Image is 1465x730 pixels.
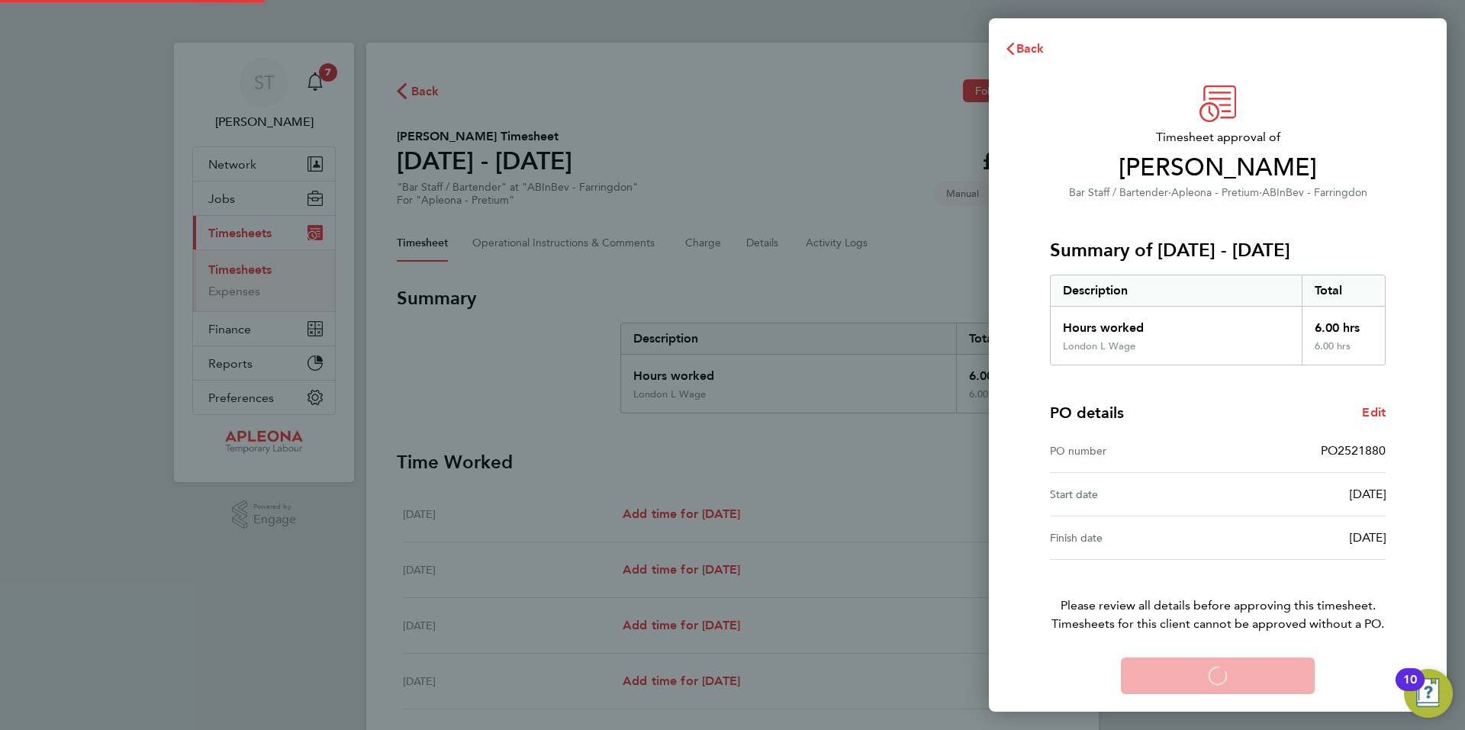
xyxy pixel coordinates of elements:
[1302,275,1386,306] div: Total
[1050,529,1218,547] div: Finish date
[1050,442,1218,460] div: PO number
[1218,529,1386,547] div: [DATE]
[1050,485,1218,503] div: Start date
[1404,669,1453,718] button: Open Resource Center, 10 new notifications
[1259,186,1262,199] span: ·
[1050,402,1124,423] h4: PO details
[1051,307,1302,340] div: Hours worked
[1050,153,1386,183] span: [PERSON_NAME]
[1032,560,1404,633] p: Please review all details before approving this timesheet.
[1051,275,1302,306] div: Description
[1362,404,1386,422] a: Edit
[1032,615,1404,633] span: Timesheets for this client cannot be approved without a PO.
[1321,443,1386,458] span: PO2521880
[1050,128,1386,146] span: Timesheet approval of
[1218,485,1386,503] div: [DATE]
[1050,238,1386,262] h3: Summary of [DATE] - [DATE]
[989,34,1060,64] button: Back
[1171,186,1259,199] span: Apleona - Pretium
[1050,275,1386,365] div: Summary of 23 - 29 Aug 2025
[1069,186,1168,199] span: Bar Staff / Bartender
[1063,340,1135,352] div: London L Wage
[1403,680,1417,699] div: 10
[1016,41,1045,56] span: Back
[1302,307,1386,340] div: 6.00 hrs
[1302,340,1386,365] div: 6.00 hrs
[1168,186,1171,199] span: ·
[1262,186,1367,199] span: ABInBev - Farringdon
[1362,405,1386,420] span: Edit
